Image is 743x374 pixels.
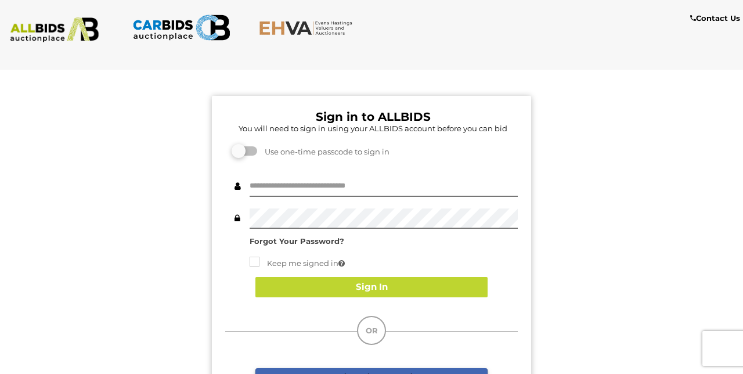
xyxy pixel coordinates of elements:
[357,316,386,345] div: OR
[5,17,103,42] img: ALLBIDS.com.au
[690,12,743,25] a: Contact Us
[255,277,488,297] button: Sign In
[132,12,230,44] img: CARBIDS.com.au
[690,13,740,23] b: Contact Us
[259,147,389,156] span: Use one-time passcode to sign in
[228,124,518,132] h5: You will need to sign in using your ALLBIDS account before you can bid
[250,236,344,246] a: Forgot Your Password?
[250,257,345,270] label: Keep me signed in
[316,110,431,124] b: Sign in to ALLBIDS
[259,20,357,35] img: EHVA.com.au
